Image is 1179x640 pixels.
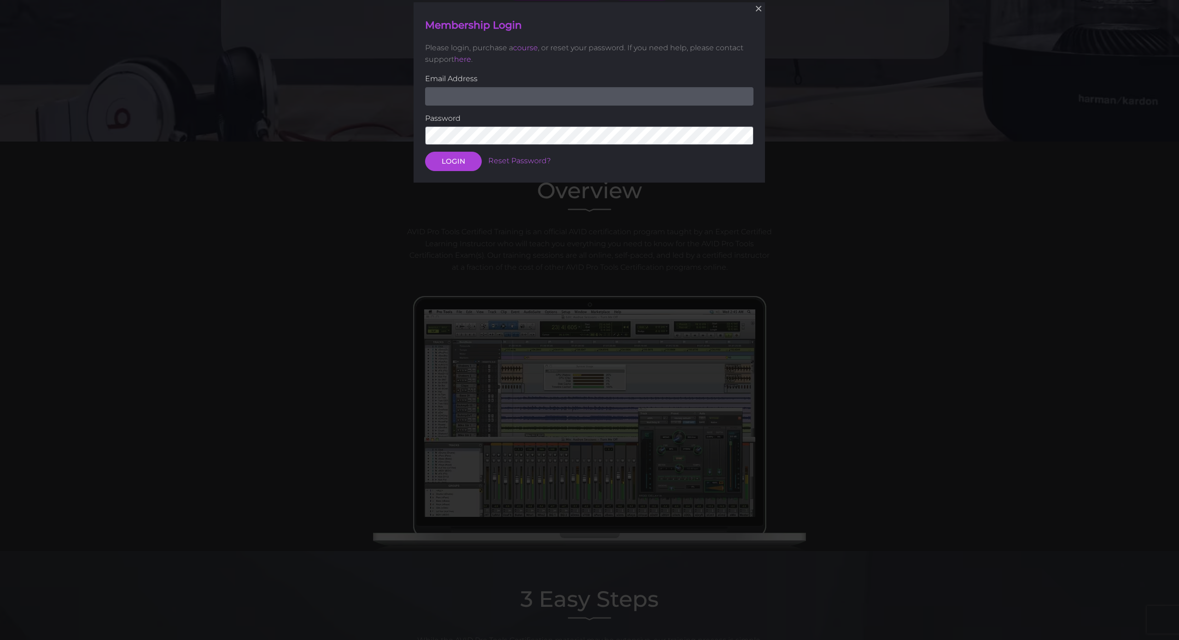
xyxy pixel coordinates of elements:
[425,152,482,172] button: LOGIN
[425,113,753,124] label: Password
[425,18,753,33] h4: Membership Login
[454,55,471,64] a: here
[488,157,551,166] a: Reset Password?
[425,73,753,85] label: Email Address
[513,43,538,52] a: course
[425,42,753,65] p: Please login, purchase a , or reset your password. If you need help, please contact support .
